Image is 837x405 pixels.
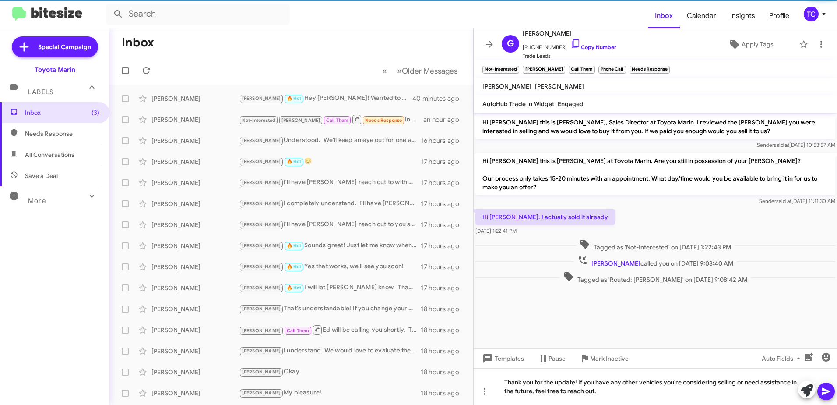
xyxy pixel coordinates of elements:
span: Older Messages [402,66,457,76]
p: Hi [PERSON_NAME]. I actually sold it already [475,209,615,225]
span: said at [774,142,789,148]
div: 17 hours ago [421,199,466,208]
div: [PERSON_NAME] [151,326,239,334]
small: [PERSON_NAME] [523,66,565,74]
span: AutoHub Trade In Widget [482,100,554,108]
span: Save a Deal [25,171,58,180]
span: [PERSON_NAME] [242,180,281,185]
span: Tagged as 'Routed: [PERSON_NAME]' on [DATE] 9:08:42 AM [560,271,751,284]
div: [PERSON_NAME] [151,305,239,313]
small: Phone Call [598,66,626,74]
span: [PERSON_NAME] [242,159,281,164]
div: 18 hours ago [421,347,466,355]
a: Inbox [648,3,680,28]
div: 17 hours ago [421,263,466,271]
div: Sounds great! Just let me know when you're ready to schedule your appointment for [DATE] afternoo... [239,241,421,251]
span: Mark Inactive [590,351,629,366]
span: [PHONE_NUMBER] [523,39,616,52]
button: TC [796,7,827,21]
span: 🔥 Hot [287,243,302,249]
span: [PERSON_NAME] [535,82,584,90]
p: Hi [PERSON_NAME] this is [PERSON_NAME] at Toyota Marin. Are you still in possession of your [PERS... [475,153,835,195]
small: Not-Interested [482,66,519,74]
span: Pause [549,351,566,366]
button: Previous [377,62,392,80]
div: [PERSON_NAME] [151,284,239,292]
span: Call Them [326,117,349,123]
div: 18 hours ago [421,389,466,398]
span: Needs Response [365,117,402,123]
span: Templates [481,351,524,366]
button: Pause [531,351,573,366]
span: [PERSON_NAME] [523,28,616,39]
div: 17 hours ago [421,242,466,250]
span: Apply Tags [742,36,774,52]
span: Call Them [287,328,309,334]
div: Thank you for the update! If you have any other vehicles you're considering selling or need assis... [474,368,837,405]
div: [PERSON_NAME] [151,115,239,124]
div: I completely understand. I'll have [PERSON_NAME] reach out to you. [239,199,421,209]
div: My pleasure! [239,388,421,398]
div: [PERSON_NAME] [151,389,239,398]
span: 🔥 Hot [287,96,302,101]
small: Needs Response [630,66,670,74]
div: I'll have [PERSON_NAME] reach out to you shortly. Thank you! [239,220,421,230]
span: [PERSON_NAME] [242,285,281,291]
div: 17 hours ago [421,178,466,187]
div: [PERSON_NAME] [151,263,239,271]
button: Apply Tags [706,36,795,52]
a: Insights [723,3,762,28]
div: Hey [PERSON_NAME]! Wanted to make sure you've got all your questions answered on the Prius Prime! [239,93,414,103]
span: Sender [DATE] 10:53:57 AM [757,142,835,148]
div: [PERSON_NAME] [151,199,239,208]
div: [PERSON_NAME] [151,94,239,103]
span: Inbox [25,108,99,117]
a: Profile [762,3,796,28]
div: I understand. We would love to evaluate the vehicle further. Would you be available to bring it i... [239,346,421,356]
div: 18 hours ago [421,368,466,377]
button: Templates [474,351,531,366]
p: Hi [PERSON_NAME] this is [PERSON_NAME], Sales Director at Toyota Marin. I reviewed the [PERSON_NA... [475,114,835,139]
div: 18 hours ago [421,326,466,334]
div: Inbound Call [239,114,423,125]
div: Toyota Marin [35,65,75,74]
nav: Page navigation example [377,62,463,80]
input: Search [106,4,290,25]
span: More [28,197,46,205]
div: 17 hours ago [421,220,466,229]
div: 16 hours ago [421,136,466,145]
span: [PERSON_NAME] [242,138,281,143]
div: 17 hours ago [421,157,466,166]
span: [PERSON_NAME] [242,369,281,375]
div: I will let [PERSON_NAME] know. Thank you! [239,283,421,293]
span: [PERSON_NAME] [242,306,281,312]
span: said at [776,198,791,204]
button: Next [392,62,463,80]
div: That's understandable! If you change your mind about selling the Honda in the future, feel free t... [239,304,421,314]
div: 😊 [239,156,421,167]
button: Mark Inactive [573,351,636,366]
span: called you on [DATE] 9:08:40 AM [574,255,737,268]
small: Call Them [569,66,595,74]
span: Special Campaign [38,43,91,51]
span: [PERSON_NAME] [242,222,281,227]
div: 17 hours ago [421,284,466,292]
span: Tagged as 'Not-Interested' on [DATE] 1:22:43 PM [576,239,735,252]
span: Needs Response [25,129,99,138]
span: Not-Interested [242,117,276,123]
div: I'll have [PERSON_NAME] reach out to with an estimated range. Thank you! [239,178,421,188]
span: [PERSON_NAME] [281,117,320,123]
span: (3) [91,108,99,117]
div: [PERSON_NAME] [151,220,239,229]
span: G [507,37,514,51]
span: 🔥 Hot [287,159,302,164]
div: [PERSON_NAME] [151,242,239,250]
span: Engaged [558,100,584,108]
span: [PERSON_NAME] [482,82,531,90]
div: Understood. We'll keep an eye out for one and keep you posted. Thank you! [239,135,421,146]
div: Ed will be calling you shortly. Thank you! [239,324,421,335]
div: 18 hours ago [421,305,466,313]
span: Labels [28,88,53,96]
